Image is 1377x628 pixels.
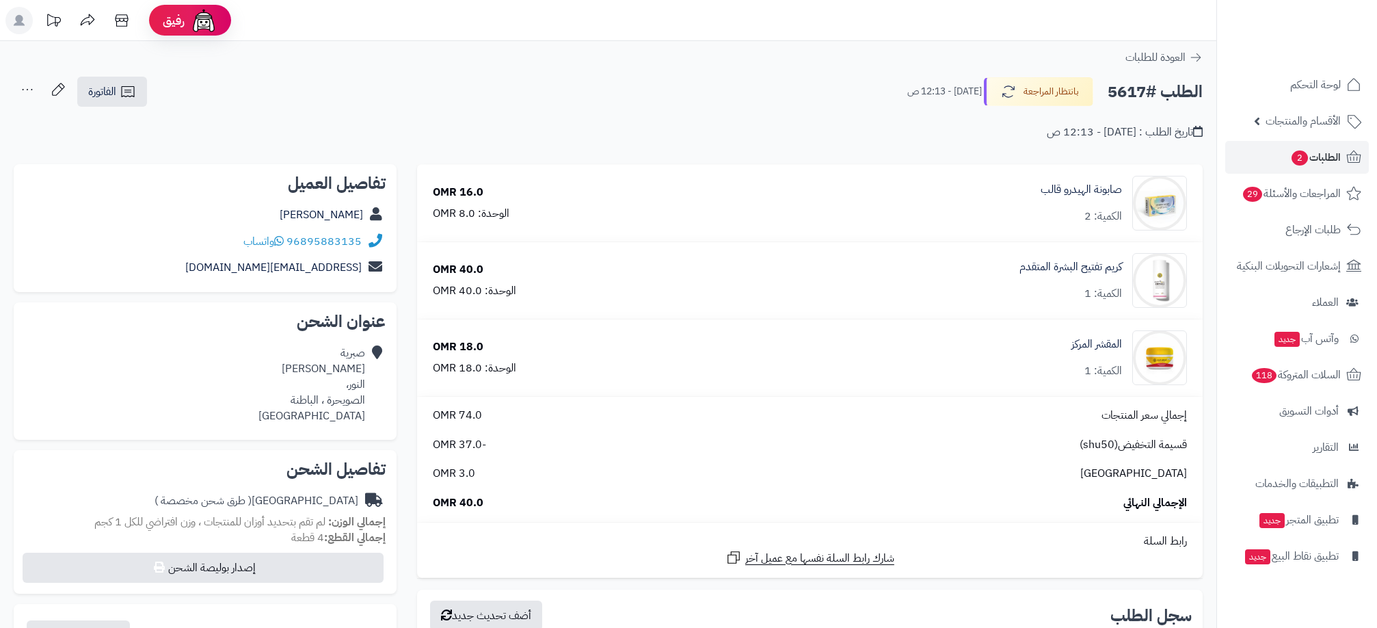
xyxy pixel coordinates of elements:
img: logo-2.png [1284,37,1364,66]
span: طلبات الإرجاع [1285,220,1341,239]
div: الكمية: 1 [1084,363,1122,379]
h3: سجل الطلب [1110,607,1192,624]
a: التطبيقات والخدمات [1225,467,1369,500]
span: 3.0 OMR [433,466,475,482]
span: الفاتورة [88,83,116,100]
span: تطبيق المتجر [1258,510,1339,529]
span: 29 [1243,187,1262,202]
span: 118 [1252,368,1276,383]
span: -37.0 OMR [433,437,486,453]
a: إشعارات التحويلات البنكية [1225,250,1369,283]
span: لم تقم بتحديد أوزان للمنتجات ، وزن افتراضي للكل 1 كجم [94,514,325,530]
div: تاريخ الطلب : [DATE] - 12:13 ص [1047,125,1203,140]
span: الطلبات [1290,148,1341,167]
span: [GEOGRAPHIC_DATA] [1080,466,1187,482]
div: الوحدة: 18.0 OMR [433,361,516,376]
h2: تفاصيل الشحن [25,461,386,477]
a: تحديثات المنصة [36,7,70,38]
a: الطلبات2 [1225,141,1369,174]
a: المراجعات والأسئلة29 [1225,177,1369,210]
small: 4 قطعة [291,529,386,546]
span: أدوات التسويق [1279,402,1339,421]
a: لوحة التحكم [1225,68,1369,101]
span: 2 [1292,151,1308,166]
a: العملاء [1225,286,1369,319]
span: السلات المتروكة [1251,365,1341,384]
div: الكمية: 1 [1084,286,1122,302]
span: المراجعات والأسئلة [1242,184,1341,203]
div: الوحدة: 8.0 OMR [433,206,509,222]
span: العملاء [1312,293,1339,312]
h2: الطلب #5617 [1108,78,1203,106]
a: تطبيق المتجرجديد [1225,503,1369,536]
span: جديد [1259,513,1285,528]
a: كريم تفتيح البشرة المتقدم [1019,259,1122,275]
span: جديد [1274,332,1300,347]
div: 40.0 OMR [433,262,483,278]
a: العودة للطلبات [1125,49,1203,66]
span: رفيق [163,12,185,29]
div: الوحدة: 40.0 OMR [433,283,516,299]
img: 1739573726-cm4q21r9m0e1d01kleger9j34_ampoul_2-90x90.png [1133,253,1186,308]
div: صبرية [PERSON_NAME] النور، الصويحرة ، الباطنة [GEOGRAPHIC_DATA] [258,345,365,423]
a: طلبات الإرجاع [1225,213,1369,246]
span: 74.0 OMR [433,408,482,423]
span: إجمالي سعر المنتجات [1101,408,1187,423]
button: إصدار بوليصة الشحن [23,553,384,583]
a: الفاتورة [77,77,147,107]
h2: عنوان الشحن [25,313,386,330]
span: تطبيق نقاط البيع [1244,547,1339,566]
img: 1739575568-cm5h90uvo0xar01klg5zoc1bm__D8_A7_D9_84_D9_85_D9_82_D8_B4_D8_B1__D8_A7_D9_84_D9_85_D8_B... [1133,330,1186,385]
span: شارك رابط السلة نفسها مع عميل آخر [745,551,894,566]
div: 16.0 OMR [433,185,483,200]
span: قسيمة التخفيض(shu50) [1080,437,1187,453]
a: المقشر المركز [1071,337,1122,352]
a: صابونة الهيدرو قالب [1041,182,1122,198]
div: رابط السلة [423,534,1197,549]
small: [DATE] - 12:13 ص [907,85,982,99]
strong: إجمالي الوزن: [328,514,386,530]
h2: تفاصيل العميل [25,175,386,192]
span: الأقسام والمنتجات [1266,112,1341,131]
div: الكمية: 2 [1084,209,1122,224]
a: واتساب [243,233,284,250]
a: [PERSON_NAME] [280,207,363,223]
a: تطبيق نقاط البيعجديد [1225,540,1369,573]
span: العودة للطلبات [1125,49,1186,66]
span: الإجمالي النهائي [1123,495,1187,511]
span: التقارير [1313,438,1339,457]
a: [EMAIL_ADDRESS][DOMAIN_NAME] [185,259,362,276]
span: إشعارات التحويلات البنكية [1237,257,1341,276]
a: 96895883135 [286,233,362,250]
span: لوحة التحكم [1290,75,1341,94]
a: السلات المتروكة118 [1225,358,1369,391]
button: بانتظار المراجعة [984,77,1093,106]
div: 18.0 OMR [433,339,483,355]
span: وآتس آب [1273,329,1339,348]
a: التقارير [1225,431,1369,464]
span: 40.0 OMR [433,495,483,511]
a: أدوات التسويق [1225,395,1369,428]
a: وآتس آبجديد [1225,322,1369,355]
span: جديد [1245,549,1270,564]
div: [GEOGRAPHIC_DATA] [155,493,358,509]
span: ( طرق شحن مخصصة ) [155,493,252,509]
a: شارك رابط السلة نفسها مع عميل آخر [725,549,894,566]
img: ai-face.png [190,7,217,34]
strong: إجمالي القطع: [324,529,386,546]
span: التطبيقات والخدمات [1255,474,1339,493]
img: 1739573119-cm52f9dep0njo01kla0z30oeq_hydro_soap-01-90x90.jpg [1133,176,1186,231]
